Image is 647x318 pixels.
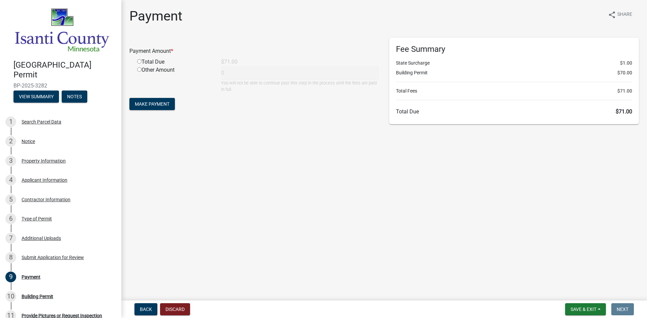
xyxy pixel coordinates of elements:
[603,8,638,21] button: shareShare
[620,60,632,67] span: $1.00
[5,175,16,185] div: 4
[13,94,59,100] wm-modal-confirm: Summary
[5,155,16,166] div: 3
[132,58,216,66] div: Total Due
[22,294,53,299] div: Building Permit
[22,197,70,202] div: Contractor Information
[5,291,16,302] div: 10
[140,307,152,312] span: Back
[132,66,216,93] div: Other Amount
[13,91,59,103] button: View Summary
[124,47,384,55] div: Payment Amount
[22,216,52,221] div: Type of Permit
[396,108,632,115] h6: Total Due
[22,158,66,163] div: Property Information
[617,69,632,76] span: $70.00
[22,178,67,182] div: Applicant Information
[22,313,102,318] div: Provide Pictures or Request Inspection
[611,303,634,315] button: Next
[129,8,182,24] h1: Payment
[617,11,632,19] span: Share
[396,60,632,67] li: State Surcharge
[22,236,61,241] div: Additional Uploads
[5,213,16,224] div: 6
[62,91,87,103] button: Notes
[396,69,632,76] li: Building Permit
[13,7,111,53] img: Isanti County, Minnesota
[616,108,632,115] span: $71.00
[5,194,16,205] div: 5
[22,119,61,124] div: Search Parcel Data
[22,255,84,260] div: Submit Application for Review
[617,307,628,312] span: Next
[396,44,632,54] h6: Fee Summary
[13,82,108,89] span: BP-2025-3282
[5,252,16,263] div: 8
[135,101,170,107] span: Make Payment
[5,116,16,127] div: 1
[134,303,157,315] button: Back
[571,307,596,312] span: Save & Exit
[13,60,116,80] h4: [GEOGRAPHIC_DATA] Permit
[5,233,16,244] div: 7
[565,303,606,315] button: Save & Exit
[5,272,16,282] div: 9
[608,11,616,19] i: share
[396,87,632,95] li: Total Fees
[22,275,40,279] div: Payment
[129,98,175,110] button: Make Payment
[5,136,16,147] div: 2
[62,94,87,100] wm-modal-confirm: Notes
[22,139,35,144] div: Notice
[160,303,190,315] button: Discard
[617,87,632,95] span: $71.00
